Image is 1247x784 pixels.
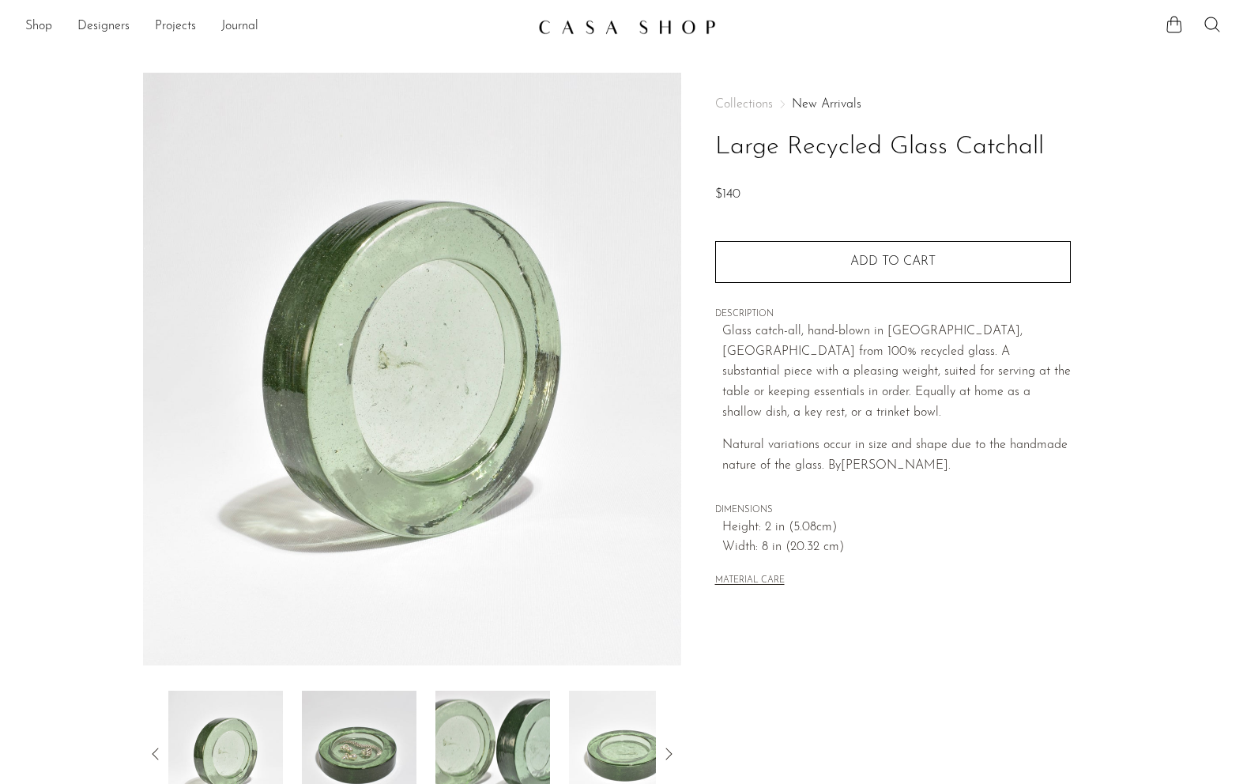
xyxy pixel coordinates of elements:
button: Add to cart [715,241,1071,282]
a: Projects [155,17,196,37]
p: Glass catch-all, hand-blown in [GEOGRAPHIC_DATA], [GEOGRAPHIC_DATA] from 100% recycled glass. A s... [722,322,1071,423]
a: Designers [77,17,130,37]
a: Journal [221,17,258,37]
a: Shop [25,17,52,37]
span: DIMENSIONS [715,503,1071,518]
a: New Arrivals [792,98,861,111]
nav: Breadcrumbs [715,98,1071,111]
span: Add to cart [850,255,936,268]
span: DESCRIPTION [715,307,1071,322]
nav: Desktop navigation [25,13,526,40]
button: MATERIAL CARE [715,575,785,587]
span: Natural variations occur in size and shape due to the handmade nature of the glass. By [PERSON_NA... [722,439,1068,472]
span: $140 [715,188,740,201]
span: Collections [715,98,773,111]
ul: NEW HEADER MENU [25,13,526,40]
span: Height: 2 in (5.08cm) [722,518,1071,538]
img: Large Recycled Glass Catchall [143,73,681,665]
span: Width: 8 in (20.32 cm) [722,537,1071,558]
h1: Large Recycled Glass Catchall [715,127,1071,168]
